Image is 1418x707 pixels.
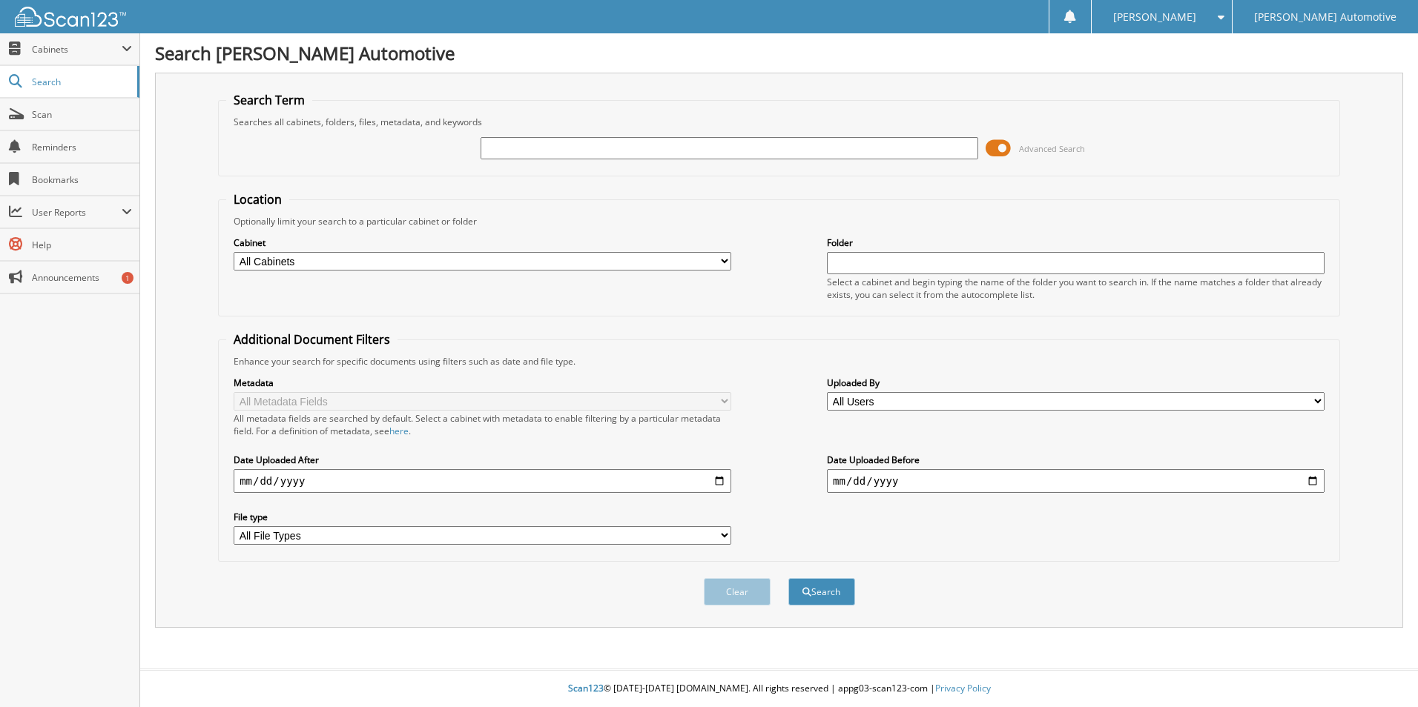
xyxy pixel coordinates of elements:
[827,276,1325,301] div: Select a cabinet and begin typing the name of the folder you want to search in. If the name match...
[234,511,731,523] label: File type
[32,141,132,153] span: Reminders
[32,108,132,121] span: Scan
[122,272,133,284] div: 1
[788,578,855,605] button: Search
[32,173,132,186] span: Bookmarks
[827,454,1325,466] label: Date Uploaded Before
[140,671,1418,707] div: © [DATE]-[DATE] [DOMAIN_NAME]. All rights reserved | appg03-scan123-com |
[1254,13,1396,21] span: [PERSON_NAME] Automotive
[226,331,398,348] legend: Additional Document Filters
[234,469,731,493] input: start
[1019,143,1085,154] span: Advanced Search
[226,116,1332,128] div: Searches all cabinets, folders, files, metadata, and keywords
[32,76,130,88] span: Search
[827,469,1325,493] input: end
[704,578,771,605] button: Clear
[226,191,289,208] legend: Location
[32,206,122,219] span: User Reports
[226,215,1332,228] div: Optionally limit your search to a particular cabinet or folder
[234,376,731,389] label: Metadata
[15,7,126,27] img: scan123-logo-white.svg
[935,682,991,694] a: Privacy Policy
[32,271,132,284] span: Announcements
[226,92,312,108] legend: Search Term
[32,43,122,56] span: Cabinets
[389,425,409,437] a: here
[1113,13,1196,21] span: [PERSON_NAME]
[234,454,731,466] label: Date Uploaded After
[226,355,1332,368] div: Enhance your search for specific documents using filters such as date and file type.
[155,41,1403,65] h1: Search [PERSON_NAME] Automotive
[234,412,731,437] div: All metadata fields are searched by default. Select a cabinet with metadata to enable filtering b...
[827,376,1325,389] label: Uploaded By
[568,682,604,694] span: Scan123
[234,236,731,249] label: Cabinet
[32,239,132,251] span: Help
[827,236,1325,249] label: Folder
